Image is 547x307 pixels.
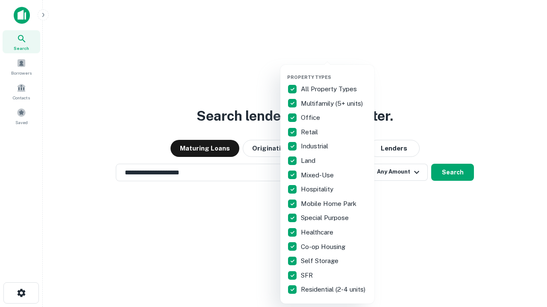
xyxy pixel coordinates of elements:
p: Land [301,156,317,166]
p: Hospitality [301,184,335,194]
p: Mixed-Use [301,170,335,180]
p: Office [301,113,322,123]
p: Self Storage [301,256,340,266]
p: Special Purpose [301,213,350,223]
p: Mobile Home Park [301,199,358,209]
p: Retail [301,127,320,137]
p: Residential (2-4 units) [301,284,367,295]
p: Multifamily (5+ units) [301,98,365,109]
p: Healthcare [301,227,335,237]
p: All Property Types [301,84,359,94]
p: SFR [301,270,315,281]
span: Property Types [287,75,331,80]
p: Industrial [301,141,330,151]
iframe: Chat Widget [504,239,547,280]
p: Co-op Housing [301,242,347,252]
